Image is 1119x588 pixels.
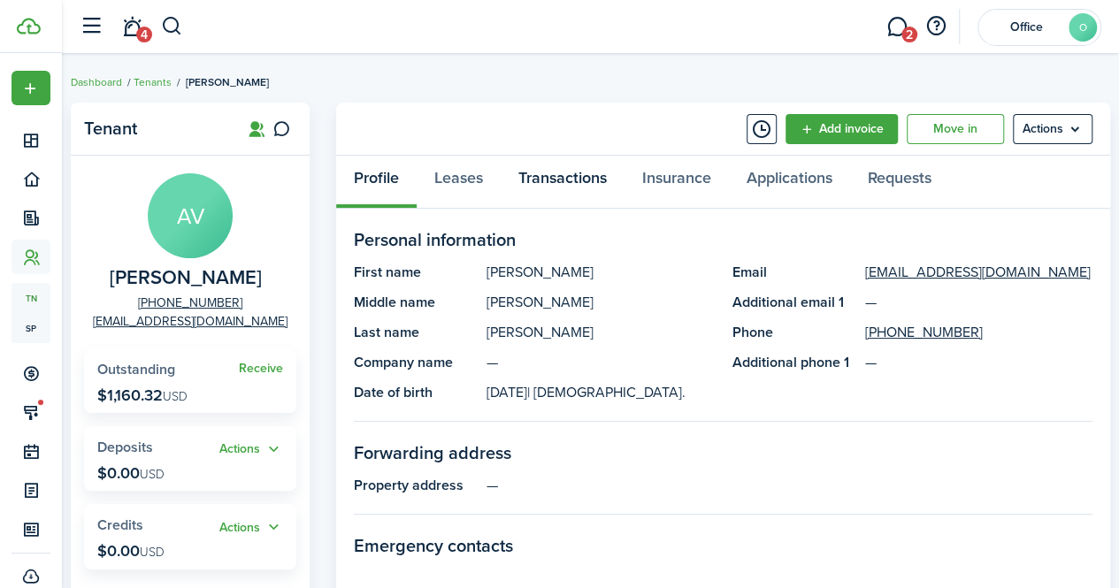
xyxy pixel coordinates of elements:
[487,382,715,403] panel-main-description: [DATE]
[17,18,41,34] img: TenantCloud
[354,226,1092,253] panel-main-section-title: Personal information
[729,156,850,209] a: Applications
[732,262,856,283] panel-main-title: Email
[138,294,242,312] a: [PHONE_NUMBER]
[732,322,856,343] panel-main-title: Phone
[148,173,233,258] avatar-text: AV
[354,292,478,313] panel-main-title: Middle name
[136,27,152,42] span: 4
[219,439,283,460] button: Open menu
[219,517,283,538] button: Open menu
[1069,13,1097,42] avatar-text: O
[487,292,715,313] panel-main-description: [PERSON_NAME]
[219,517,283,538] button: Actions
[219,439,283,460] button: Actions
[354,475,478,496] panel-main-title: Property address
[487,322,715,343] panel-main-description: [PERSON_NAME]
[11,313,50,343] a: sp
[487,262,715,283] panel-main-description: [PERSON_NAME]
[747,114,777,144] button: Timeline
[625,156,729,209] a: Insurance
[786,114,898,144] a: Add invoice
[901,27,917,42] span: 2
[487,352,715,373] panel-main-description: —
[1013,114,1092,144] button: Open menu
[186,74,269,90] span: [PERSON_NAME]
[527,382,686,402] span: | [DEMOGRAPHIC_DATA].
[1013,114,1092,144] menu-btn: Actions
[732,352,856,373] panel-main-title: Additional phone 1
[163,387,188,406] span: USD
[97,464,165,482] p: $0.00
[161,11,183,42] button: Search
[354,439,1092,466] panel-main-section-title: Forwarding address
[921,11,951,42] button: Open resource center
[84,118,226,139] panel-main-title: Tenant
[97,542,165,560] p: $0.00
[865,262,1091,283] a: [EMAIL_ADDRESS][DOMAIN_NAME]
[74,10,108,43] button: Open sidebar
[850,156,949,209] a: Requests
[97,515,143,535] span: Credits
[239,362,283,376] a: Receive
[732,292,856,313] panel-main-title: Additional email 1
[991,21,1062,34] span: Office
[11,283,50,313] a: tn
[487,475,1092,496] panel-main-description: —
[354,322,478,343] panel-main-title: Last name
[354,532,1092,559] panel-main-section-title: Emergency contacts
[71,74,122,90] a: Dashboard
[97,359,175,379] span: Outstanding
[501,156,625,209] a: Transactions
[354,382,478,403] panel-main-title: Date of birth
[880,4,914,50] a: Messaging
[865,322,983,343] a: [PHONE_NUMBER]
[93,312,287,331] a: [EMAIL_ADDRESS][DOMAIN_NAME]
[115,4,149,50] a: Notifications
[97,437,153,457] span: Deposits
[110,267,262,289] span: Axel Vaillancourt
[354,262,478,283] panel-main-title: First name
[134,74,172,90] a: Tenants
[97,386,188,404] p: $1,160.32
[417,156,501,209] a: Leases
[354,352,478,373] panel-main-title: Company name
[140,465,165,484] span: USD
[907,114,1004,144] a: Move in
[140,543,165,561] span: USD
[11,71,50,105] button: Open menu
